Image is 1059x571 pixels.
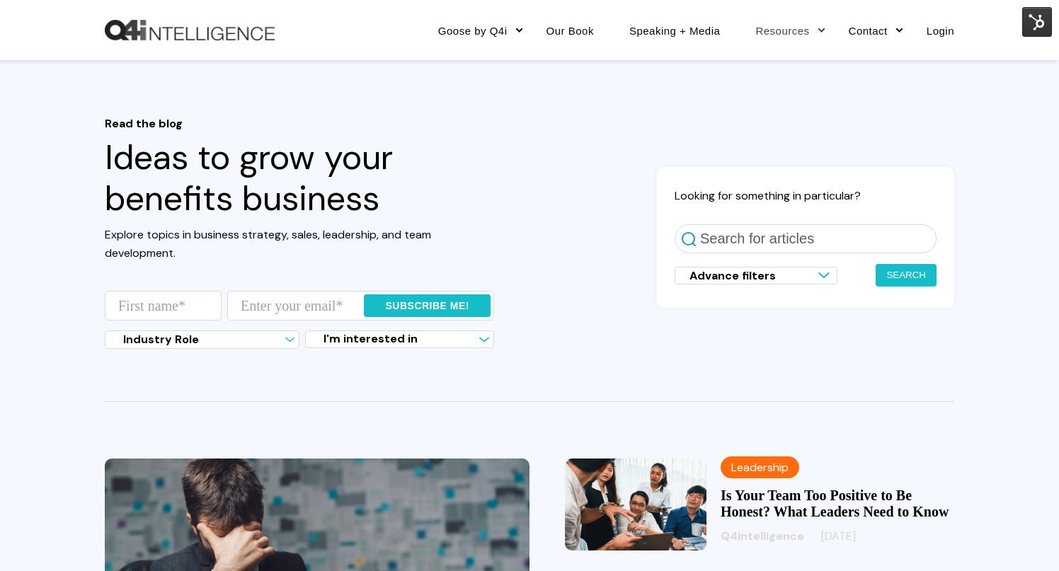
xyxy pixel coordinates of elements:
input: Enter your email* [227,291,494,321]
input: First name* [105,291,222,321]
img: Is Your Team Too Positive to Be Honest? What Leaders Need to Know [565,458,706,550]
span: Read the blog [105,117,494,130]
img: Q4intelligence, LLC logo [105,20,275,41]
span: I'm interested in [324,331,418,346]
span: Advance filters [689,268,776,283]
span: Q4intelligence [721,529,804,543]
label: Leadership [721,456,799,478]
a: Is Your Team Too Positive to Be Honest? What Leaders Need to Know [721,488,949,519]
span: [DATE] [821,529,856,543]
button: Search [876,264,937,287]
h1: Ideas to grow your benefits business [105,117,494,219]
a: Back to Home [105,20,275,41]
span: Explore topics in business strategy, sales, leadership, and team development. [105,227,431,260]
h2: Looking for something in particular? [675,188,937,203]
input: Subscribe me! [364,294,491,317]
img: HubSpot Tools Menu Toggle [1022,7,1052,37]
input: Search for articles [675,224,937,253]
